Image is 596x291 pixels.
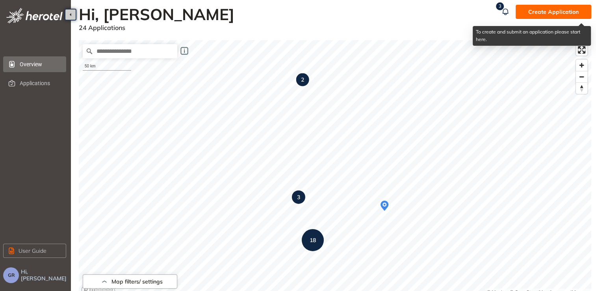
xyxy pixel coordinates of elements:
[79,5,498,24] h2: Hi, [PERSON_NAME]
[111,278,163,285] span: Map filters/ settings
[297,194,300,201] strong: 3
[499,4,501,9] span: 3
[528,7,579,16] span: Create Application
[3,244,66,258] button: User Guide
[516,5,591,19] button: Create Application
[21,269,68,282] span: Hi, [PERSON_NAME]
[83,62,131,71] div: 50 km
[8,272,15,278] span: GR
[301,76,304,83] strong: 2
[20,75,60,91] span: Applications
[310,237,316,244] strong: 18
[83,44,177,58] input: Search place...
[292,190,305,204] div: Map marker
[3,267,19,283] button: GR
[83,274,177,289] button: Map filters/ settings
[6,8,63,23] img: logo
[19,246,46,255] span: User Guide
[473,26,591,46] div: To create and submit an application please start here.
[79,24,125,32] span: 24 Applications
[20,56,60,72] span: Overview
[302,229,324,251] div: Map marker
[296,73,309,86] div: Map marker
[377,199,392,213] div: Map marker
[496,2,504,10] sup: 3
